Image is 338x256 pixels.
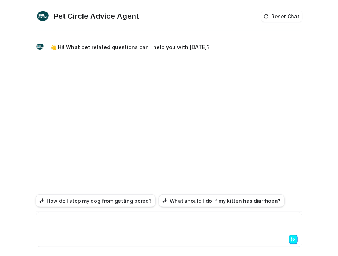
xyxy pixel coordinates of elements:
[36,194,156,207] button: How do I stop my dog from getting bored?
[36,42,44,51] img: Widget
[159,194,285,207] button: What should I do if my kitten has diarrhoea?
[54,11,139,21] h2: Pet Circle Advice Agent
[36,9,50,23] img: Widget
[50,43,210,52] p: 👋 Hi! What pet related questions can I help you with [DATE]?
[261,11,302,22] button: Reset Chat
